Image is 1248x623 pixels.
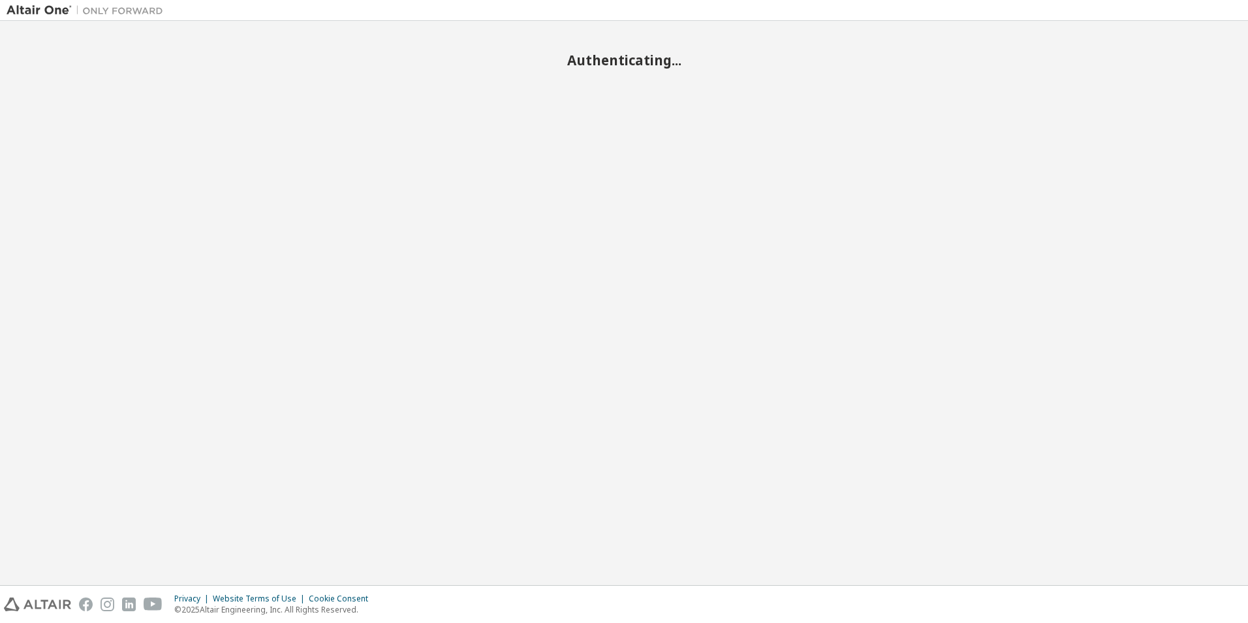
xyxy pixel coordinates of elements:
[122,598,136,611] img: linkedin.svg
[174,594,213,604] div: Privacy
[174,604,376,615] p: © 2025 Altair Engineering, Inc. All Rights Reserved.
[79,598,93,611] img: facebook.svg
[7,4,170,17] img: Altair One
[213,594,309,604] div: Website Terms of Use
[4,598,71,611] img: altair_logo.svg
[144,598,163,611] img: youtube.svg
[309,594,376,604] div: Cookie Consent
[101,598,114,611] img: instagram.svg
[7,52,1241,69] h2: Authenticating...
